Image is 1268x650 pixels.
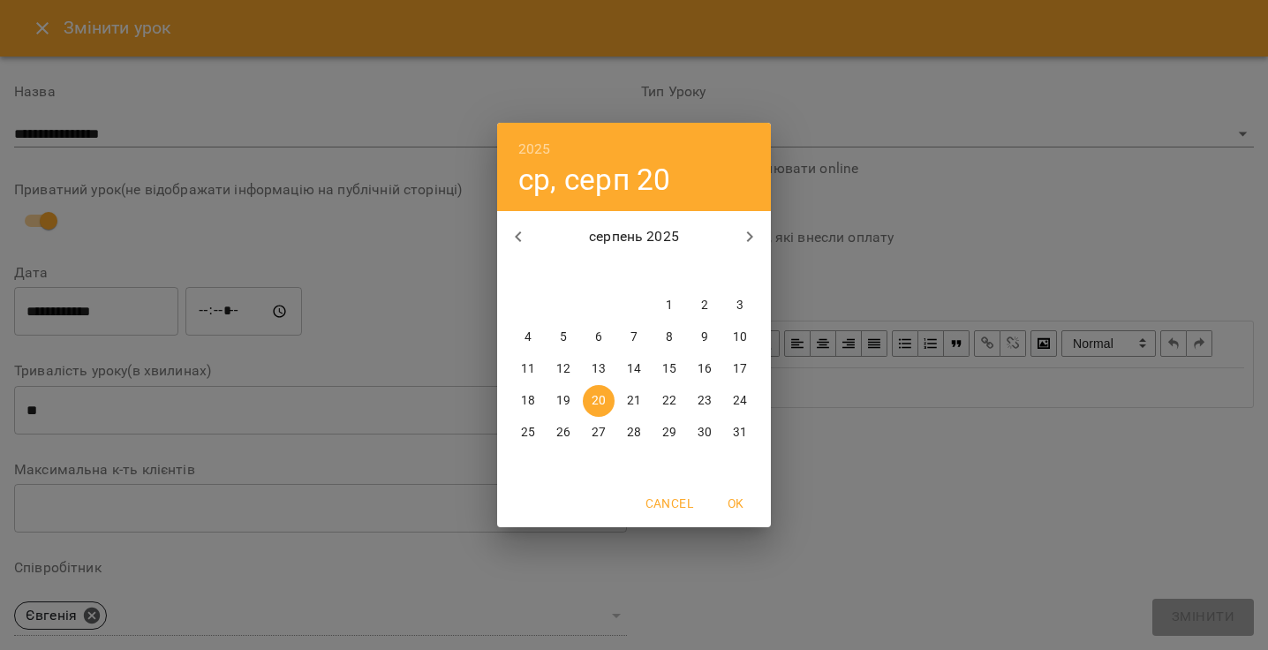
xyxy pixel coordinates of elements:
p: 26 [556,424,570,442]
button: 24 [724,385,756,417]
p: 27 [592,424,606,442]
button: 16 [689,353,721,385]
span: вт [547,263,579,281]
span: сб [689,263,721,281]
button: 9 [689,321,721,353]
p: 14 [627,360,641,378]
p: 2 [701,297,708,314]
p: 16 [698,360,712,378]
button: 4 [512,321,544,353]
button: 6 [583,321,615,353]
p: 8 [666,329,673,346]
p: 21 [627,392,641,410]
p: 23 [698,392,712,410]
button: 12 [547,353,579,385]
p: 20 [592,392,606,410]
p: 11 [521,360,535,378]
button: ср, серп 20 [518,162,671,198]
p: серпень 2025 [540,226,729,247]
button: 22 [653,385,685,417]
button: 1 [653,290,685,321]
button: 23 [689,385,721,417]
p: 15 [662,360,676,378]
button: 14 [618,353,650,385]
p: 13 [592,360,606,378]
button: 8 [653,321,685,353]
p: 3 [736,297,743,314]
button: 18 [512,385,544,417]
button: 17 [724,353,756,385]
span: пн [512,263,544,281]
p: 31 [733,424,747,442]
button: 27 [583,417,615,449]
button: 5 [547,321,579,353]
button: 28 [618,417,650,449]
p: 29 [662,424,676,442]
button: 30 [689,417,721,449]
button: 10 [724,321,756,353]
button: 25 [512,417,544,449]
p: 6 [595,329,602,346]
span: нд [724,263,756,281]
button: 19 [547,385,579,417]
p: 10 [733,329,747,346]
button: 15 [653,353,685,385]
p: 17 [733,360,747,378]
button: OK [707,487,764,519]
button: 11 [512,353,544,385]
button: 3 [724,290,756,321]
button: 7 [618,321,650,353]
button: 21 [618,385,650,417]
button: 2 [689,290,721,321]
button: 31 [724,417,756,449]
p: 24 [733,392,747,410]
button: 2025 [518,137,551,162]
p: 1 [666,297,673,314]
button: 26 [547,417,579,449]
p: 19 [556,392,570,410]
button: 20 [583,385,615,417]
p: 4 [525,329,532,346]
button: Cancel [638,487,700,519]
span: Cancel [645,493,693,514]
span: пт [653,263,685,281]
button: 29 [653,417,685,449]
p: 7 [630,329,638,346]
p: 9 [701,329,708,346]
p: 5 [560,329,567,346]
p: 28 [627,424,641,442]
span: OK [714,493,757,514]
p: 18 [521,392,535,410]
span: чт [618,263,650,281]
button: 13 [583,353,615,385]
p: 25 [521,424,535,442]
span: ср [583,263,615,281]
p: 12 [556,360,570,378]
p: 30 [698,424,712,442]
p: 22 [662,392,676,410]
